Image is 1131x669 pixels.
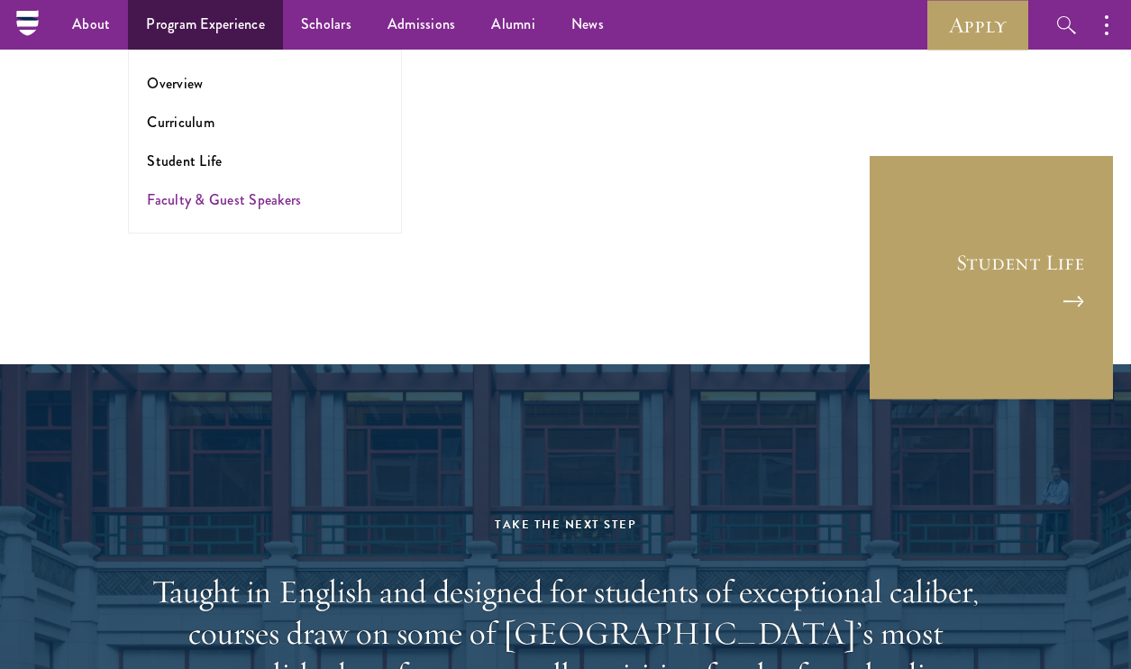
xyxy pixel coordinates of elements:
[870,156,1113,399] a: Student Life
[147,73,203,94] a: Overview
[147,189,301,210] a: Faculty & Guest Speakers
[147,515,985,535] div: Take the Next Step
[147,112,214,133] a: Curriculum
[147,151,222,171] a: Student Life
